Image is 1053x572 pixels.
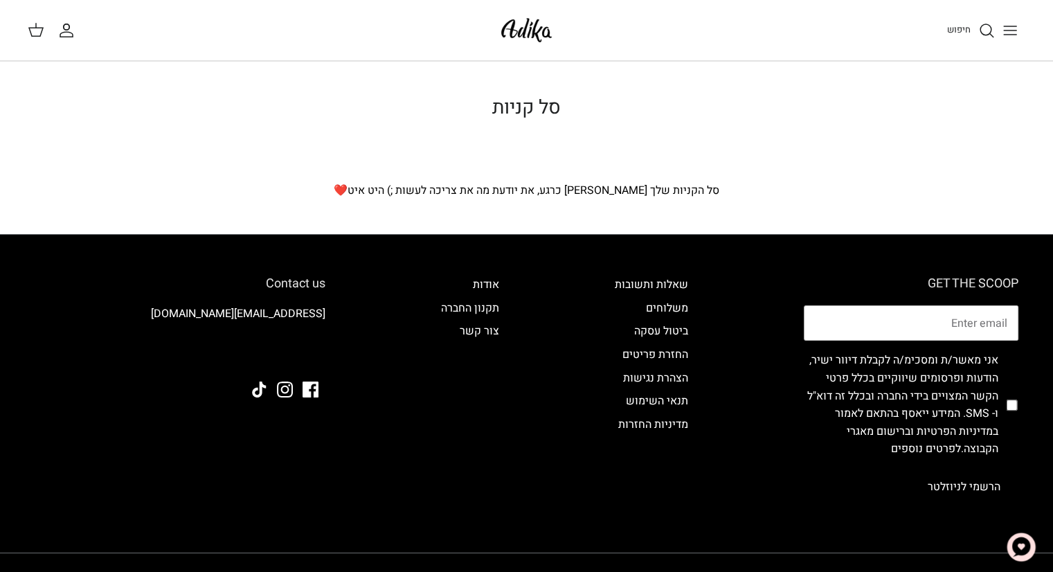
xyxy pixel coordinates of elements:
[626,393,688,409] a: תנאי השימוש
[910,470,1018,504] button: הרשמי לניוזלטר
[804,305,1018,341] input: Email
[251,382,267,397] a: Tiktok
[804,352,998,458] label: אני מאשר/ת ומסכימ/ה לקבלת דיוור ישיר, הודעות ופרסומים שיווקיים בכלל פרטי הקשר המצויים בידי החברה ...
[995,15,1025,46] button: Toggle menu
[646,300,688,316] a: משלוחים
[427,276,513,504] div: Secondary navigation
[58,22,80,39] a: החשבון שלי
[891,440,961,457] a: לפרטים נוספים
[441,300,499,316] a: תקנון החברה
[42,182,1011,200] p: סל הקניות שלך [PERSON_NAME] כרגע, את יודעת מה את צריכה לעשות ;) היט איט❤️
[35,276,325,292] h6: Contact us
[303,382,318,397] a: Facebook
[460,323,499,339] a: צור קשר
[623,370,688,386] a: הצהרת נגישות
[1000,526,1042,568] button: צ'אט
[151,305,325,322] a: [EMAIL_ADDRESS][DOMAIN_NAME]
[615,276,688,293] a: שאלות ותשובות
[634,323,688,339] a: ביטול עסקה
[804,276,1018,292] h6: GET THE SCOOP
[947,23,971,36] span: חיפוש
[277,382,293,397] a: Instagram
[497,14,556,46] img: Adika IL
[42,96,1011,120] h1: סל קניות
[618,416,688,433] a: מדיניות החזרות
[947,22,995,39] a: חיפוש
[473,276,499,293] a: אודות
[287,343,325,361] img: Adika IL
[601,276,702,504] div: Secondary navigation
[622,346,688,363] a: החזרת פריטים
